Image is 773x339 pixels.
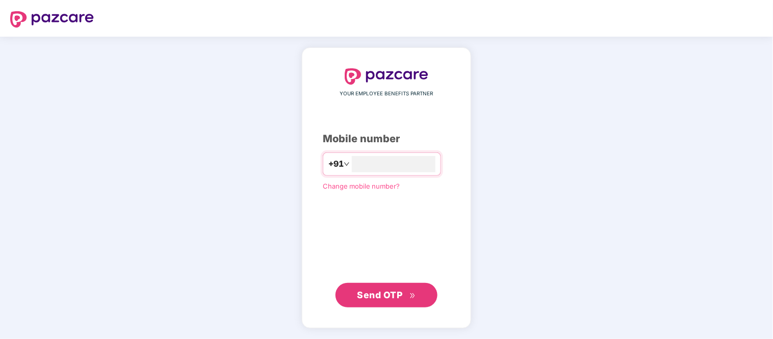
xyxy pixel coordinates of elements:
[323,182,400,190] a: Change mobile number?
[345,68,428,85] img: logo
[409,293,416,299] span: double-right
[340,90,433,98] span: YOUR EMPLOYEE BENEFITS PARTNER
[323,131,450,147] div: Mobile number
[10,11,94,28] img: logo
[336,283,437,307] button: Send OTPdouble-right
[344,161,350,167] span: down
[328,158,344,170] span: +91
[357,290,403,300] span: Send OTP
